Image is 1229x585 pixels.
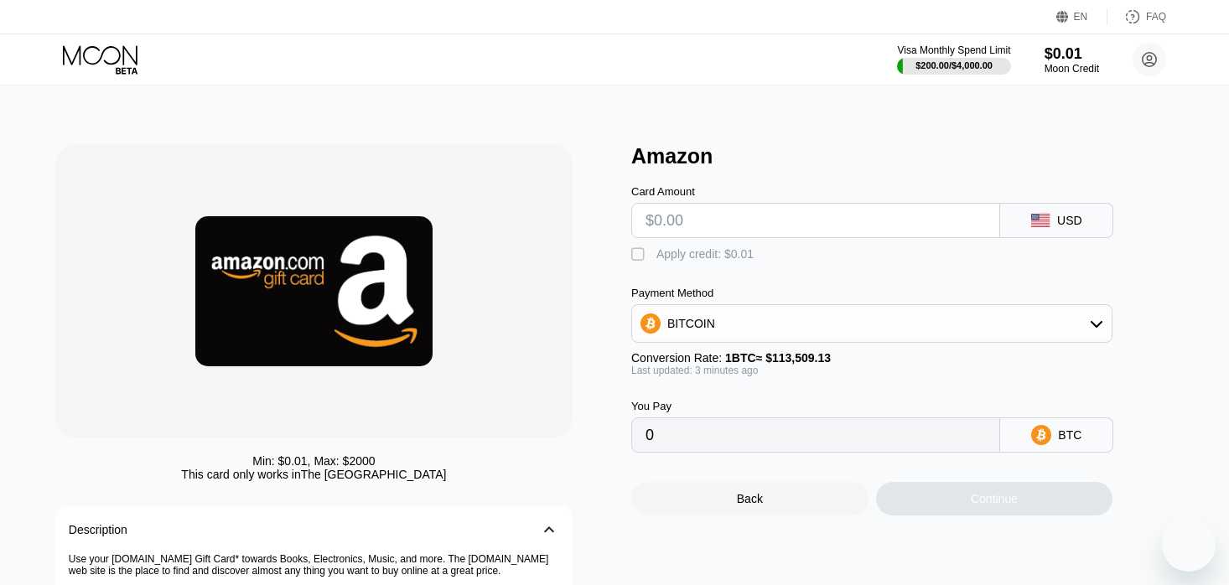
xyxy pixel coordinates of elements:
div: Back [737,492,763,505]
div: Visa Monthly Spend Limit [897,44,1010,56]
div: FAQ [1107,8,1166,25]
div: BITCOIN [632,307,1112,340]
div: 󰅀 [539,520,559,540]
div: Apply credit: $0.01 [656,247,754,261]
div:  [631,246,648,263]
div: EN [1056,8,1107,25]
div: Payment Method [631,287,1112,299]
div: BTC [1058,428,1081,442]
div: Description [69,523,127,536]
div: Min: $ 0.01 , Max: $ 2000 [252,454,375,468]
div: Visa Monthly Spend Limit$200.00/$4,000.00 [897,44,1010,75]
div: Back [631,482,869,515]
div: EN [1074,11,1088,23]
div: BITCOIN [667,317,715,330]
div: You Pay [631,400,1000,412]
span: 1 BTC ≈ $113,509.13 [725,351,831,365]
input: $0.00 [646,204,986,237]
div: Moon Credit [1045,63,1099,75]
div: This card only works in The [GEOGRAPHIC_DATA] [181,468,446,481]
div: Last updated: 3 minutes ago [631,365,1112,376]
div: Amazon [631,144,1190,168]
div: $0.01 [1045,45,1099,63]
div: $200.00 / $4,000.00 [915,60,993,70]
div: $0.01Moon Credit [1045,45,1099,75]
div: USD [1057,214,1082,227]
iframe: 启动消息传送窗口的按钮 [1162,518,1216,572]
div: Conversion Rate: [631,351,1112,365]
div: FAQ [1146,11,1166,23]
div: Card Amount [631,185,1000,198]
